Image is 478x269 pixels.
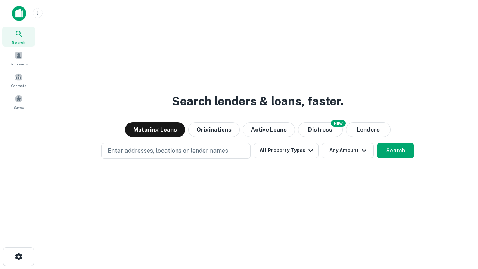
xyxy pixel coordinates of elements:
[101,143,251,159] button: Enter addresses, locations or lender names
[2,70,35,90] a: Contacts
[13,104,24,110] span: Saved
[125,122,185,137] button: Maturing Loans
[346,122,391,137] button: Lenders
[11,83,26,89] span: Contacts
[2,48,35,68] a: Borrowers
[172,92,344,110] h3: Search lenders & loans, faster.
[298,122,343,137] button: Search distressed loans with lien and other non-mortgage details.
[12,6,26,21] img: capitalize-icon.png
[322,143,374,158] button: Any Amount
[2,92,35,112] a: Saved
[377,143,414,158] button: Search
[254,143,319,158] button: All Property Types
[12,39,25,45] span: Search
[10,61,28,67] span: Borrowers
[331,120,346,127] div: NEW
[441,209,478,245] iframe: Chat Widget
[2,27,35,47] a: Search
[188,122,240,137] button: Originations
[243,122,295,137] button: Active Loans
[108,146,228,155] p: Enter addresses, locations or lender names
